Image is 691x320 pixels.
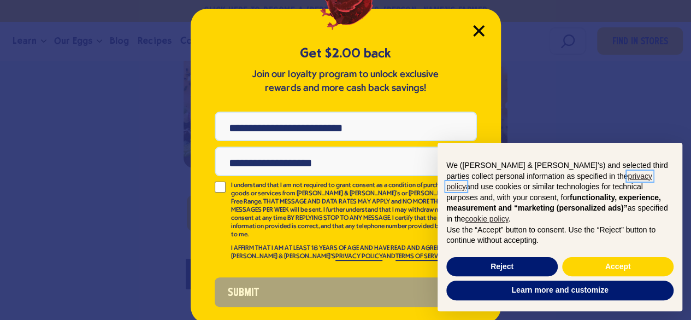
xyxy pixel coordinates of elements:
[215,182,226,193] input: I understand that I am not required to grant consent as a condition of purchasing goods or servic...
[473,25,485,37] button: Close Modal
[215,277,477,307] button: Submit
[446,225,674,246] p: Use the “Accept” button to consent. Use the “Reject” button to continue without accepting.
[446,160,674,225] p: We ([PERSON_NAME] & [PERSON_NAME]'s) and selected third parties collect personal information as s...
[231,245,462,261] p: I AFFIRM THAT I AM AT LEAST 18 YEARS OF AGE AND HAVE READ AND AGREE TO [PERSON_NAME] & [PERSON_NA...
[446,172,652,191] a: privacy policy
[562,257,674,277] button: Accept
[446,257,558,277] button: Reject
[465,214,508,223] a: cookie policy
[446,281,674,300] button: Learn more and customize
[231,182,462,239] p: I understand that I am not required to grant consent as a condition of purchasing goods or servic...
[395,253,448,261] a: TERMS OF SERVICE.
[215,44,477,62] h5: Get $2.00 back
[250,68,441,95] p: Join our loyalty program to unlock exclusive rewards and more cash back savings!
[335,253,382,261] a: PRIVACY POLICY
